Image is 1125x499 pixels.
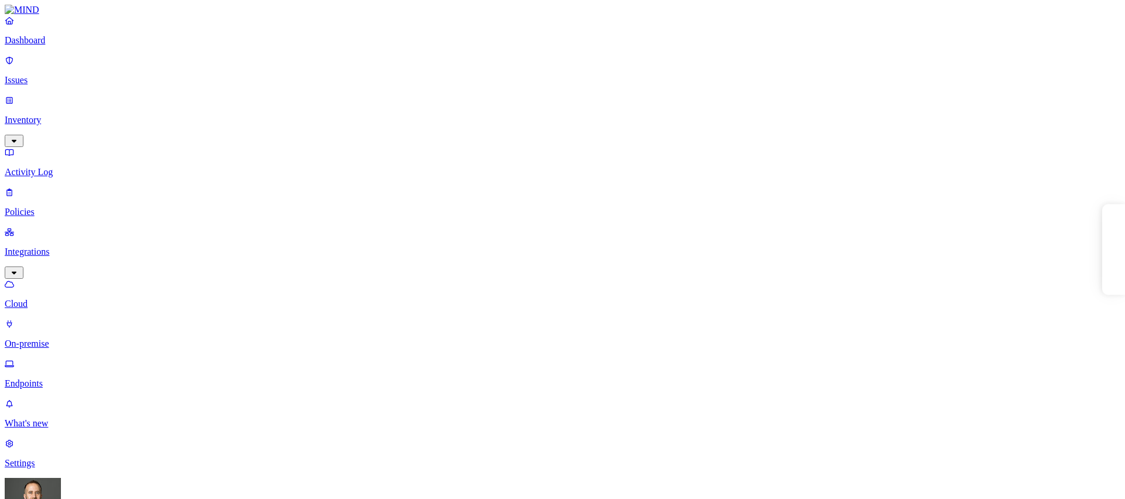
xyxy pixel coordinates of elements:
a: Integrations [5,227,1120,277]
a: Endpoints [5,358,1120,389]
a: What's new [5,398,1120,429]
p: What's new [5,418,1120,429]
p: Settings [5,458,1120,469]
a: Cloud [5,279,1120,309]
p: On-premise [5,339,1120,349]
p: Integrations [5,247,1120,257]
a: Issues [5,55,1120,86]
img: MIND [5,5,39,15]
p: Dashboard [5,35,1120,46]
p: Inventory [5,115,1120,125]
a: Activity Log [5,147,1120,177]
p: Issues [5,75,1120,86]
p: Activity Log [5,167,1120,177]
a: MIND [5,5,1120,15]
p: Endpoints [5,378,1120,389]
a: On-premise [5,319,1120,349]
p: Policies [5,207,1120,217]
a: Inventory [5,95,1120,145]
p: Cloud [5,299,1120,309]
a: Policies [5,187,1120,217]
a: Settings [5,438,1120,469]
a: Dashboard [5,15,1120,46]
